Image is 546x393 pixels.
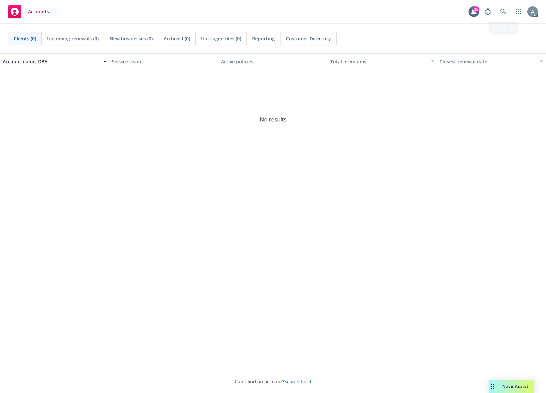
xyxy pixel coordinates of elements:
[201,35,241,42] span: Untriaged files (0)
[437,53,546,69] button: Closest renewal date
[112,58,216,65] div: Service team
[439,58,536,65] div: Closest renewal date
[5,2,52,21] a: Accounts
[252,35,275,42] span: Reporting
[330,58,427,65] div: Total premiums
[502,383,529,389] span: Nova Assist
[512,5,525,18] a: Switch app
[235,378,312,385] span: Can't find an account?
[497,5,510,18] a: Search
[481,5,495,18] a: Report a Bug
[328,53,437,69] button: Total premiums
[14,35,36,42] span: Clients (0)
[47,35,99,42] span: Upcoming renewals (0)
[109,53,218,69] button: Service team
[286,35,331,42] span: Customer Directory
[110,35,153,42] span: New businesses (0)
[527,6,538,17] img: photo
[164,35,190,42] span: Archived (0)
[218,53,328,69] button: Active policies
[489,380,534,393] button: Nova Assist
[3,58,99,65] div: Account name, DBA
[221,58,325,65] div: Active policies
[28,9,49,14] span: Accounts
[284,378,312,385] a: Search for it
[473,6,479,12] div: 25
[489,380,497,393] div: Drag to move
